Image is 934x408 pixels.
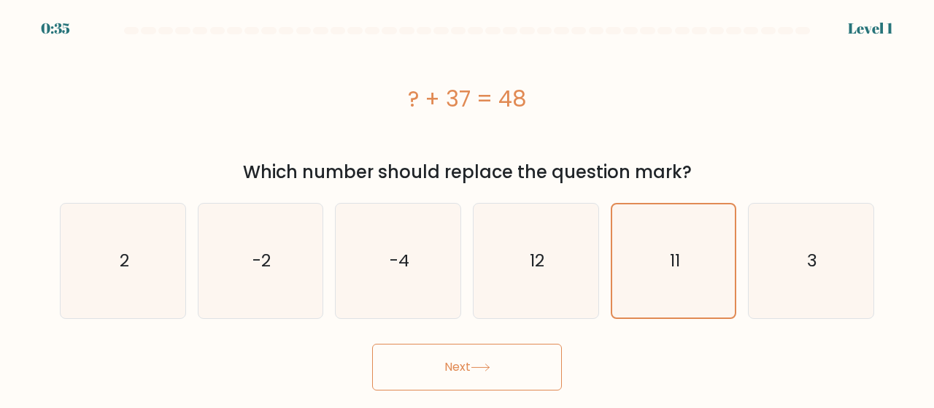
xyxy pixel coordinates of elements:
div: Which number should replace the question mark? [69,159,865,185]
text: 12 [530,249,544,273]
div: ? + 37 = 48 [60,82,874,115]
text: -4 [390,249,409,273]
div: Level 1 [848,18,893,39]
text: 2 [119,249,128,273]
text: 11 [669,249,679,272]
text: -2 [252,249,271,273]
div: 0:35 [41,18,70,39]
button: Next [372,344,562,390]
text: 3 [807,249,817,273]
